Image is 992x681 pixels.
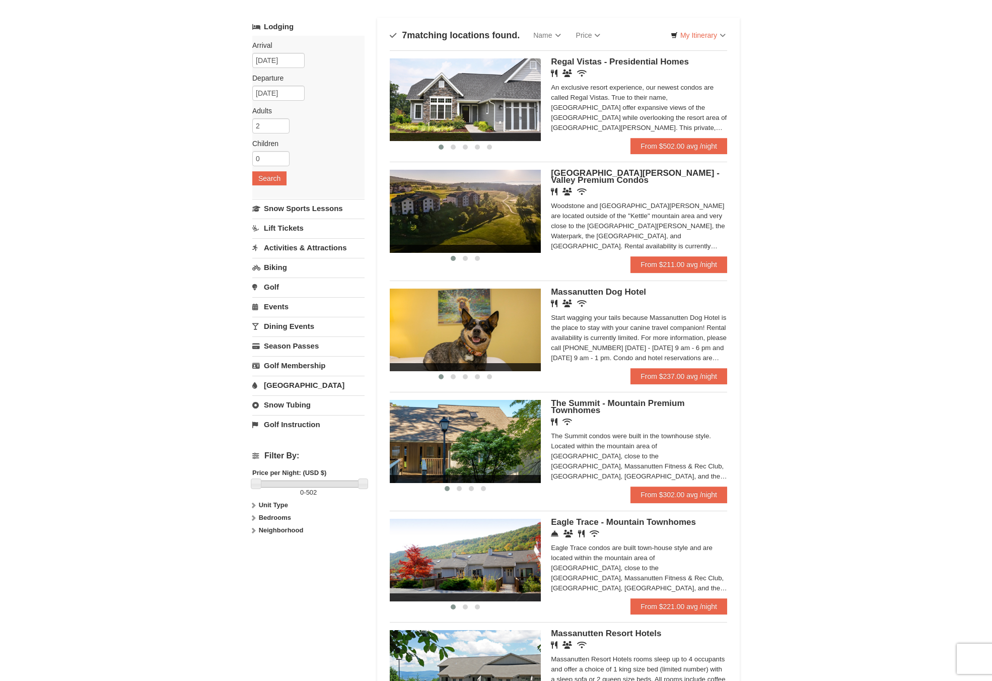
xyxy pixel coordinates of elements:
a: Snow Sports Lessons [252,199,365,218]
span: Regal Vistas - Presidential Homes [551,57,689,66]
a: From $221.00 avg /night [630,598,727,615]
a: Biking [252,258,365,277]
i: Banquet Facilities [562,641,572,649]
a: Activities & Attractions [252,238,365,257]
a: Name [526,25,568,45]
a: Golf Instruction [252,415,365,434]
div: Eagle Trace condos are built town-house style and are located within the mountain area of [GEOGRA... [551,543,727,593]
i: Restaurant [551,300,557,307]
div: An exclusive resort experience, our newest condos are called Regal Vistas. True to their name, [G... [551,83,727,133]
h4: matching locations found. [390,30,520,40]
i: Wireless Internet (free) [562,418,572,426]
i: Restaurant [578,530,585,537]
strong: Unit Type [259,501,288,509]
a: Snow Tubing [252,395,365,414]
label: Adults [252,106,357,116]
a: Lodging [252,18,365,36]
h4: Filter By: [252,451,365,460]
span: Massanutten Dog Hotel [551,287,646,297]
i: Conference Facilities [563,530,573,537]
i: Restaurant [551,641,557,649]
label: Children [252,139,357,149]
i: Concierge Desk [551,530,558,537]
a: Events [252,297,365,316]
strong: Price per Night: (USD $) [252,469,326,476]
a: Golf [252,278,365,296]
a: [GEOGRAPHIC_DATA] [252,376,365,394]
div: The Summit condos were built in the townhouse style. Located within the mountain area of [GEOGRAP... [551,431,727,482]
strong: Bedrooms [259,514,291,521]
i: Banquet Facilities [562,300,572,307]
span: Eagle Trace - Mountain Townhomes [551,517,696,527]
i: Wireless Internet (free) [577,300,587,307]
i: Restaurant [551,70,557,77]
span: 0 [300,489,304,496]
label: Departure [252,73,357,83]
label: - [252,488,365,498]
i: Wireless Internet (free) [577,641,587,649]
span: The Summit - Mountain Premium Townhomes [551,398,684,415]
i: Banquet Facilities [562,70,572,77]
i: Restaurant [551,418,557,426]
i: Banquet Facilities [562,188,572,195]
span: [GEOGRAPHIC_DATA][PERSON_NAME] - Valley Premium Condos [551,168,720,185]
a: My Itinerary [664,28,732,43]
i: Wireless Internet (free) [590,530,599,537]
span: Massanutten Resort Hotels [551,629,661,638]
strong: Neighborhood [259,526,304,534]
a: Season Passes [252,336,365,355]
a: Price [569,25,608,45]
a: From $211.00 avg /night [630,256,727,273]
span: 7 [402,30,407,40]
button: Search [252,171,287,185]
div: Start wagging your tails because Massanutten Dog Hotel is the place to stay with your canine trav... [551,313,727,363]
a: From $237.00 avg /night [630,368,727,384]
label: Arrival [252,40,357,50]
span: 502 [306,489,317,496]
i: Restaurant [551,188,557,195]
a: From $302.00 avg /night [630,487,727,503]
a: Golf Membership [252,356,365,375]
div: Woodstone and [GEOGRAPHIC_DATA][PERSON_NAME] are located outside of the "Kettle" mountain area an... [551,201,727,251]
a: Dining Events [252,317,365,335]
i: Wireless Internet (free) [577,70,587,77]
a: From $502.00 avg /night [630,138,727,154]
a: Lift Tickets [252,219,365,237]
i: Wireless Internet (free) [577,188,587,195]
